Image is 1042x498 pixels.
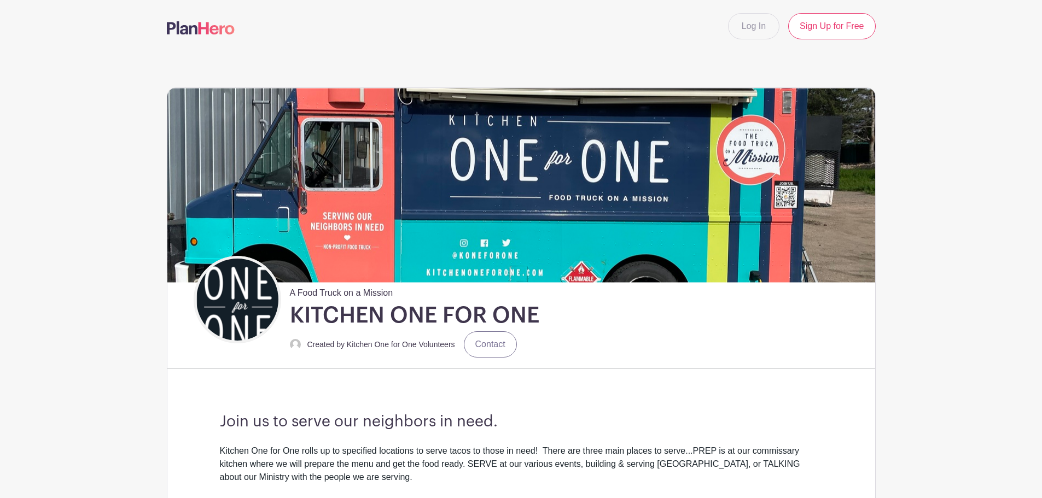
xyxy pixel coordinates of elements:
h3: Join us to serve our neighbors in need. [220,413,823,431]
a: Contact [464,331,517,358]
h1: KITCHEN ONE FOR ONE [290,302,539,329]
a: Log In [728,13,779,39]
img: IMG_9124.jpeg [167,88,875,282]
span: A Food Truck on a Mission [290,282,393,300]
div: Kitchen One for One rolls up to specified locations to serve tacos to those in need! There are th... [220,444,823,497]
img: logo-507f7623f17ff9eddc593b1ce0a138ce2505c220e1c5a4e2b4648c50719b7d32.svg [167,21,235,34]
small: Created by Kitchen One for One Volunteers [307,340,455,349]
img: default-ce2991bfa6775e67f084385cd625a349d9dcbb7a52a09fb2fda1e96e2d18dcdb.png [290,339,301,350]
img: Black%20Verticle%20KO4O%202.png [196,259,278,341]
a: Sign Up for Free [788,13,875,39]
